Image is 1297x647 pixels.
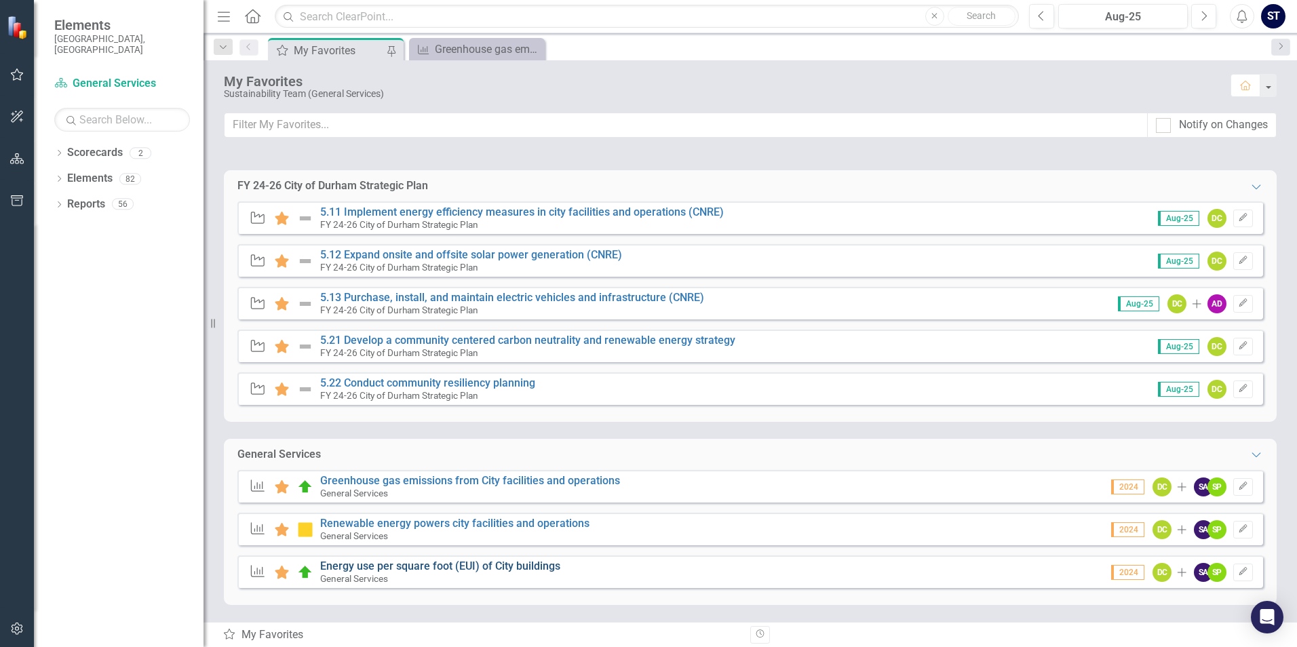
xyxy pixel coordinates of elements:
div: General Services [237,447,321,463]
img: Not Defined [297,338,313,355]
small: General Services [320,488,388,498]
img: On Target [297,564,313,581]
small: FY 24-26 City of Durham Strategic Plan [320,390,478,401]
div: 2 [130,147,151,159]
div: Sustainability Team (General Services) [224,89,1217,99]
span: Search [967,10,996,21]
a: 5.22 Conduct community resiliency planning [320,376,535,389]
a: Greenhouse gas emissions from City facilities and operations [320,474,620,487]
div: My Favorites [224,74,1217,89]
a: 5.11 Implement energy efficiency measures in city facilities and operations (CNRE) [320,205,724,218]
button: Search [948,7,1015,26]
div: DC [1207,209,1226,228]
small: [GEOGRAPHIC_DATA], [GEOGRAPHIC_DATA] [54,33,190,56]
div: Aug-25 [1063,9,1183,25]
small: FY 24-26 City of Durham Strategic Plan [320,347,478,358]
small: General Services [320,530,388,541]
span: Aug-25 [1118,296,1159,311]
div: SP [1207,520,1226,539]
div: SA [1194,477,1213,496]
div: DC [1153,520,1172,539]
img: ClearPoint Strategy [7,16,31,39]
a: Greenhouse gas emissions from City facilities and operations [412,41,541,58]
span: Aug-25 [1158,254,1199,269]
div: 82 [119,173,141,184]
div: My Favorites [294,42,383,59]
div: Notify on Changes [1179,117,1268,133]
div: DC [1153,477,1172,496]
a: 5.12 Expand onsite and offsite solar power generation (CNRE) [320,248,622,261]
img: Close to Target [297,522,313,538]
input: Search ClearPoint... [275,5,1019,28]
a: Renewable energy powers city facilities and operations [320,517,589,530]
div: My Favorites [222,627,740,643]
span: 2024 [1111,522,1144,537]
a: 5.13 Purchase, install, and maintain electric vehicles and infrastructure (CNRE) [320,291,704,304]
div: DC [1207,337,1226,356]
span: 2024 [1111,479,1144,494]
a: Reports [67,197,105,212]
a: General Services [54,76,190,92]
div: AD [1207,294,1226,313]
button: ST [1261,4,1285,28]
div: 56 [112,199,134,210]
div: Open Intercom Messenger [1251,601,1283,633]
img: Not Defined [297,296,313,312]
img: Not Defined [297,253,313,269]
a: Elements [67,171,113,187]
div: FY 24-26 City of Durham Strategic Plan [237,178,428,194]
img: Not Defined [297,210,313,227]
span: Elements [54,17,190,33]
img: Not Defined [297,381,313,397]
img: On Target [297,479,313,495]
span: 2024 [1111,565,1144,580]
span: Aug-25 [1158,211,1199,226]
div: DC [1207,380,1226,399]
input: Search Below... [54,108,190,132]
div: DC [1207,252,1226,271]
input: Filter My Favorites... [224,113,1148,138]
small: FY 24-26 City of Durham Strategic Plan [320,262,478,273]
div: Greenhouse gas emissions from City facilities and operations [435,41,541,58]
small: FY 24-26 City of Durham Strategic Plan [320,305,478,315]
button: Aug-25 [1058,4,1188,28]
div: SP [1207,477,1226,496]
a: 5.21 Develop a community centered carbon neutrality and renewable energy strategy [320,334,735,347]
small: General Services [320,573,388,584]
span: Aug-25 [1158,339,1199,354]
div: DC [1153,563,1172,582]
small: FY 24-26 City of Durham Strategic Plan [320,219,478,230]
a: Scorecards [67,145,123,161]
span: Aug-25 [1158,382,1199,397]
div: DC [1167,294,1186,313]
div: SP [1207,563,1226,582]
div: SA [1194,563,1213,582]
a: Energy use per square foot (EUI) of City buildings [320,560,560,572]
div: SA [1194,520,1213,539]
